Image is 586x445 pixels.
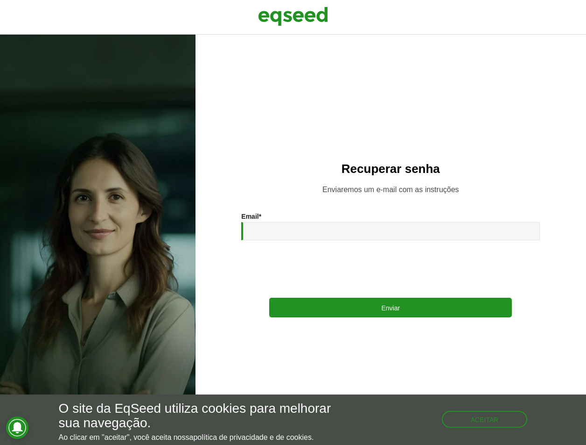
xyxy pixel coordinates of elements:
span: Este campo é obrigatório. [259,213,261,220]
a: política de privacidade e de cookies [193,434,312,441]
h5: O site da EqSeed utiliza cookies para melhorar sua navegação. [59,402,340,431]
p: Enviaremos um e-mail com as instruções [214,185,567,194]
label: Email [241,213,261,220]
h2: Recuperar senha [214,162,567,176]
button: Enviar [269,298,512,317]
p: Ao clicar em "aceitar", você aceita nossa . [59,433,340,442]
img: EqSeed Logo [258,5,328,28]
iframe: reCAPTCHA [320,250,461,286]
button: Aceitar [442,411,528,428]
